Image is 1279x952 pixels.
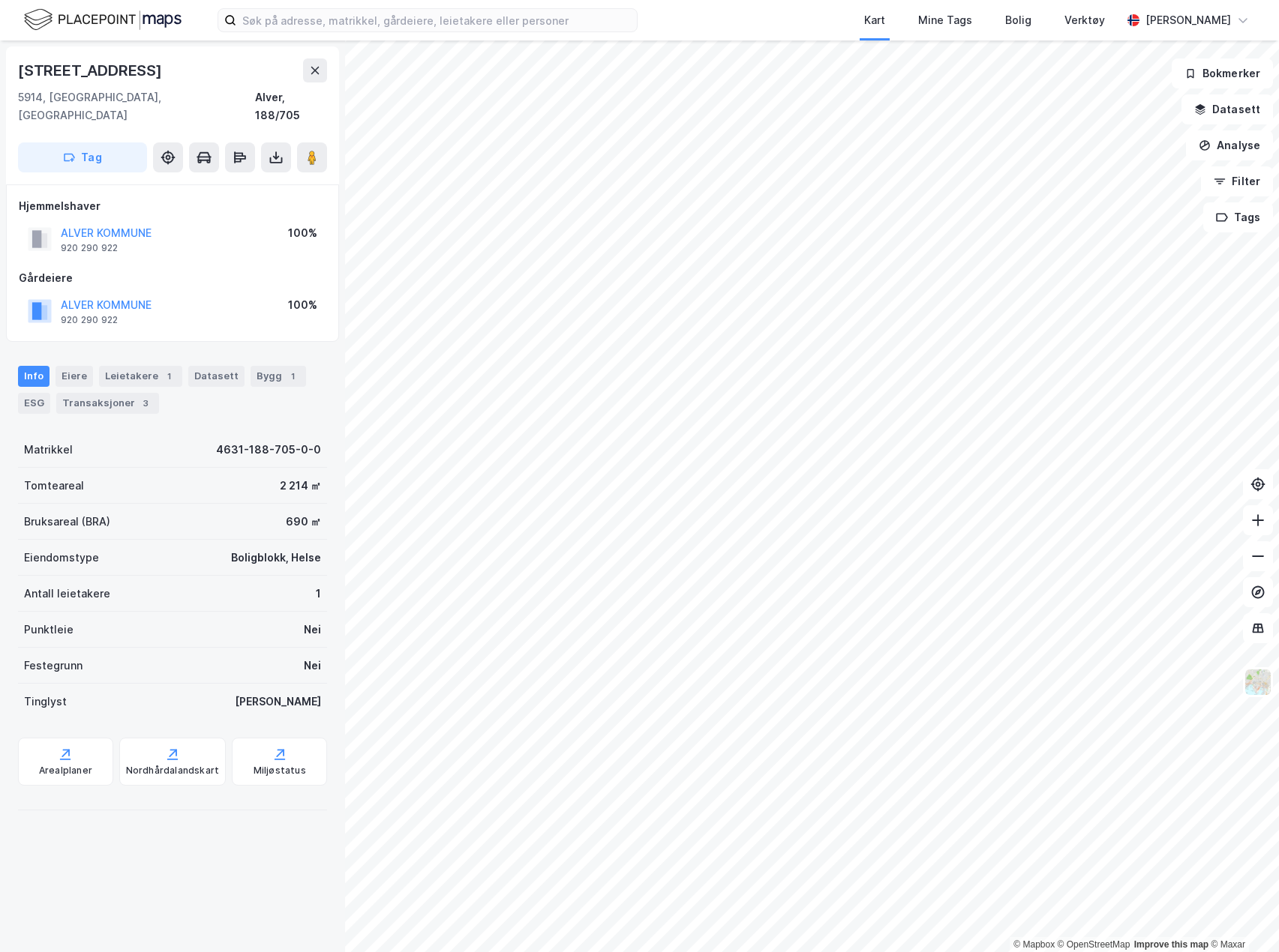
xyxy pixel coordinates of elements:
div: 920 290 922 [61,314,118,326]
div: Boligblokk, Helse [231,549,321,567]
button: Analyse [1186,130,1273,160]
div: Verktøy [1064,11,1105,29]
div: Bygg [251,366,306,387]
div: 920 290 922 [61,242,118,254]
div: Tomteareal [24,477,84,495]
img: logo.f888ab2527a4732fd821a326f86c7f29.svg [24,7,182,33]
div: Nordhårdalandskart [126,765,220,777]
div: [STREET_ADDRESS] [18,58,165,82]
div: Info [18,366,50,387]
div: 1 [285,369,300,384]
div: Antall leietakere [24,585,110,603]
div: Festegrunn [24,657,83,675]
div: Gårdeiere [19,269,326,287]
div: Miljøstatus [254,765,306,777]
button: Tag [18,142,147,172]
a: Mapbox [1013,939,1055,950]
div: [PERSON_NAME] [235,693,321,711]
div: Eiere [56,366,93,387]
div: 1 [316,585,321,603]
div: Matrikkel [24,441,73,459]
div: 1 [161,369,176,384]
div: Bruksareal (BRA) [24,513,110,531]
a: Improve this map [1134,939,1208,950]
div: 4631-188-705-0-0 [216,441,321,459]
div: ESG [18,393,50,414]
button: Tags [1203,202,1273,232]
button: Datasett [1181,94,1273,124]
div: 100% [288,296,317,314]
div: Arealplaner [39,765,92,777]
div: Mine Tags [918,11,972,29]
div: Hjemmelshaver [19,197,326,215]
div: Nei [304,621,321,639]
div: 690 ㎡ [286,513,321,531]
div: Bolig [1005,11,1031,29]
img: Z [1244,668,1272,696]
div: 100% [288,224,317,242]
div: 2 214 ㎡ [280,477,321,495]
div: 3 [138,396,153,411]
div: Kart [864,11,885,29]
a: OpenStreetMap [1058,939,1130,950]
input: Søk på adresse, matrikkel, gårdeiere, leietakere eller personer [236,9,637,31]
div: [PERSON_NAME] [1145,11,1231,29]
iframe: Chat Widget [1204,880,1279,952]
div: Datasett [188,366,245,387]
div: Alver, 188/705 [255,88,327,124]
div: Kontrollprogram for chat [1204,880,1279,952]
div: 5914, [GEOGRAPHIC_DATA], [GEOGRAPHIC_DATA] [18,88,255,124]
div: Leietakere [99,366,182,387]
div: Tinglyst [24,693,67,711]
div: Eiendomstype [24,549,99,567]
div: Nei [304,657,321,675]
div: Punktleie [24,621,74,639]
div: Transaksjoner [56,393,159,414]
button: Filter [1201,166,1273,196]
button: Bokmerker [1172,58,1273,88]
